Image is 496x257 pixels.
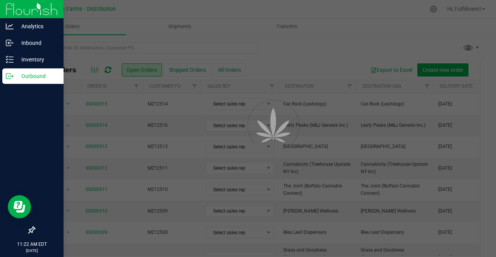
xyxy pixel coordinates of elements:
[14,22,60,31] p: Analytics
[3,241,60,248] p: 11:22 AM EDT
[14,55,60,64] p: Inventory
[6,39,14,47] inline-svg: Inbound
[14,38,60,48] p: Inbound
[8,195,31,218] iframe: Resource center
[3,248,60,254] p: [DATE]
[14,71,60,81] p: Outbound
[6,56,14,63] inline-svg: Inventory
[6,22,14,30] inline-svg: Analytics
[6,72,14,80] inline-svg: Outbound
